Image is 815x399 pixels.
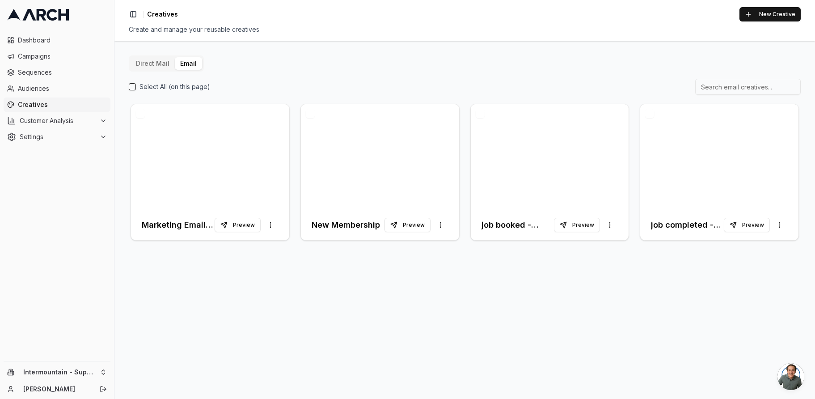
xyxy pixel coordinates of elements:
[4,33,110,47] a: Dashboard
[139,82,210,91] label: Select All (on this page)
[18,84,107,93] span: Audiences
[777,363,804,390] div: Open chat
[147,10,178,19] nav: breadcrumb
[18,36,107,45] span: Dashboard
[18,52,107,61] span: Campaigns
[131,57,175,70] button: Direct Mail
[18,68,107,77] span: Sequences
[23,385,90,394] a: [PERSON_NAME]
[4,65,110,80] a: Sequences
[651,219,724,231] h3: job completed - thank you
[142,219,215,231] h3: Marketing Email - Furnace Offer
[4,130,110,144] button: Settings
[147,10,178,19] span: Creatives
[97,383,110,395] button: Log out
[4,81,110,96] a: Audiences
[129,25,801,34] div: Create and manage your reusable creatives
[312,219,380,231] h3: New Membership
[695,79,801,95] input: Search email creatives...
[4,365,110,379] button: Intermountain - Superior Water & Air
[23,368,96,376] span: Intermountain - Superior Water & Air
[4,114,110,128] button: Customer Analysis
[20,132,96,141] span: Settings
[724,218,770,232] button: Preview
[481,219,554,231] h3: job booked - thank you
[554,218,600,232] button: Preview
[739,7,801,21] button: New Creative
[4,49,110,64] a: Campaigns
[4,98,110,112] a: Creatives
[384,218,431,232] button: Preview
[175,57,202,70] button: Email
[215,218,261,232] button: Preview
[20,116,96,125] span: Customer Analysis
[18,100,107,109] span: Creatives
